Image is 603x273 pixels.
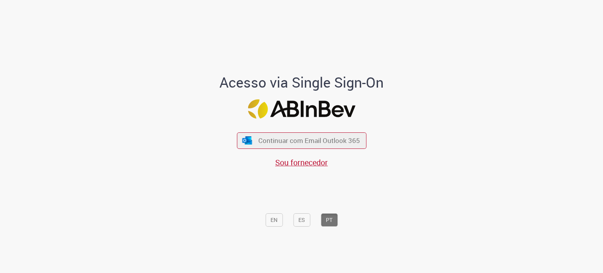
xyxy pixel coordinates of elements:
h1: Acesso via Single Sign-On [193,75,411,90]
button: ícone Azure/Microsoft 360 Continuar com Email Outlook 365 [237,132,366,148]
img: Logo ABInBev [248,99,355,119]
img: ícone Azure/Microsoft 360 [242,136,253,145]
span: Continuar com Email Outlook 365 [258,136,360,145]
button: PT [321,213,338,227]
a: Sou fornecedor [275,157,328,168]
button: EN [265,213,283,227]
button: ES [293,213,310,227]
